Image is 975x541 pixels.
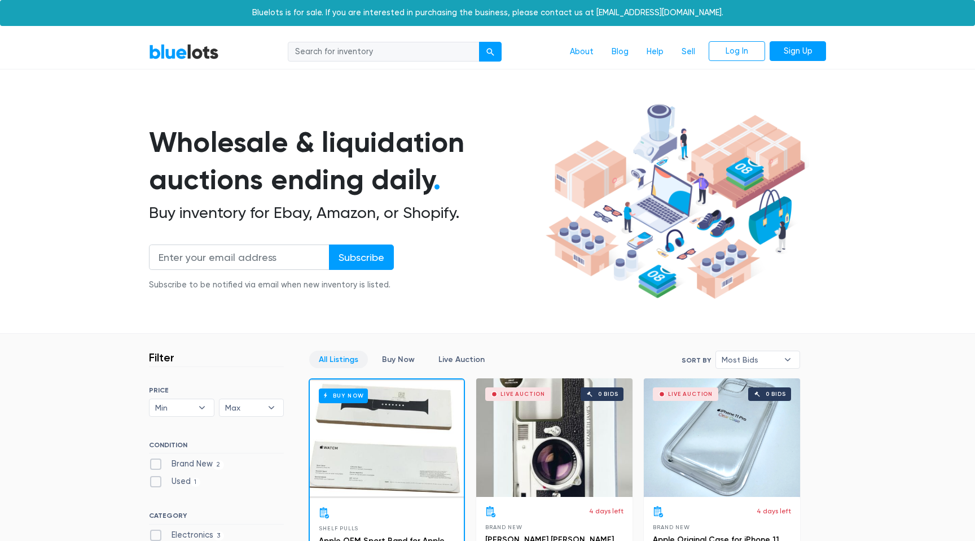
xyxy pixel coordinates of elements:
h6: CONDITION [149,441,284,453]
h1: Wholesale & liquidation auctions ending daily [149,124,542,199]
div: Live Auction [668,391,713,397]
input: Subscribe [329,245,394,270]
b: ▾ [776,351,800,368]
h6: CATEGORY [149,512,284,524]
a: All Listings [309,351,368,368]
div: Subscribe to be notified via email when new inventory is listed. [149,279,394,291]
img: hero-ee84e7d0318cb26816c560f6b4441b76977f77a177738b4e94f68c95b2b83dbb.png [542,99,809,304]
a: Blog [603,41,638,63]
b: ▾ [260,399,283,416]
label: Used [149,475,200,488]
a: Help [638,41,673,63]
a: Sign Up [770,41,826,62]
a: Buy Now [310,379,464,498]
span: Most Bids [722,351,778,368]
div: 0 bids [598,391,618,397]
span: 3 [213,531,224,540]
span: Min [155,399,192,416]
input: Search for inventory [288,42,480,62]
span: 1 [191,478,200,487]
input: Enter your email address [149,245,330,270]
div: Live Auction [500,391,545,397]
span: Shelf Pulls [319,525,358,531]
b: ▾ [190,399,214,416]
a: Sell [673,41,704,63]
span: 2 [213,460,224,469]
label: Brand New [149,458,224,470]
a: About [561,41,603,63]
p: 4 days left [757,506,791,516]
span: Max [225,399,262,416]
a: Buy Now [372,351,424,368]
span: Brand New [485,524,522,530]
h2: Buy inventory for Ebay, Amazon, or Shopify. [149,203,542,222]
label: Sort By [682,355,711,365]
a: BlueLots [149,43,219,60]
a: Log In [709,41,765,62]
p: 4 days left [589,506,623,516]
a: Live Auction 0 bids [644,378,800,497]
div: 0 bids [766,391,786,397]
a: Live Auction 0 bids [476,378,633,497]
span: Brand New [653,524,689,530]
h6: PRICE [149,386,284,394]
span: . [433,163,441,197]
h6: Buy Now [319,389,368,403]
h3: Filter [149,351,174,364]
a: Live Auction [429,351,494,368]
